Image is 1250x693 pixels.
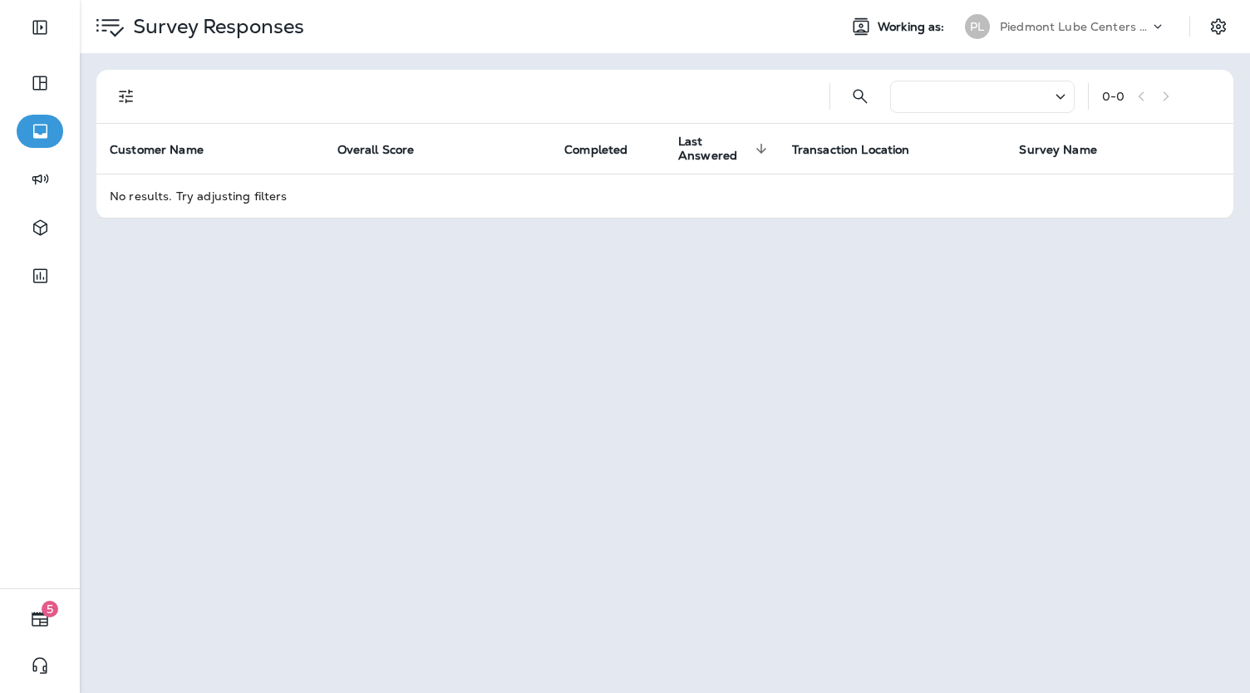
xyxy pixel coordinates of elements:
[17,602,63,636] button: 5
[1019,142,1119,157] span: Survey Name
[1000,20,1149,33] p: Piedmont Lube Centers LLC
[1203,12,1233,42] button: Settings
[564,143,627,157] span: Completed
[337,142,436,157] span: Overall Score
[844,80,877,113] button: Search Survey Responses
[42,601,58,617] span: 5
[965,14,990,39] div: PL
[126,14,304,39] p: Survey Responses
[792,143,910,157] span: Transaction Location
[878,20,948,34] span: Working as:
[678,135,772,163] span: Last Answered
[564,142,649,157] span: Completed
[678,135,750,163] span: Last Answered
[110,80,143,113] button: Filters
[110,142,225,157] span: Customer Name
[96,174,1233,218] td: No results. Try adjusting filters
[337,143,415,157] span: Overall Score
[17,11,63,44] button: Expand Sidebar
[792,142,932,157] span: Transaction Location
[1102,90,1125,103] div: 0 - 0
[110,143,204,157] span: Customer Name
[1019,143,1097,157] span: Survey Name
